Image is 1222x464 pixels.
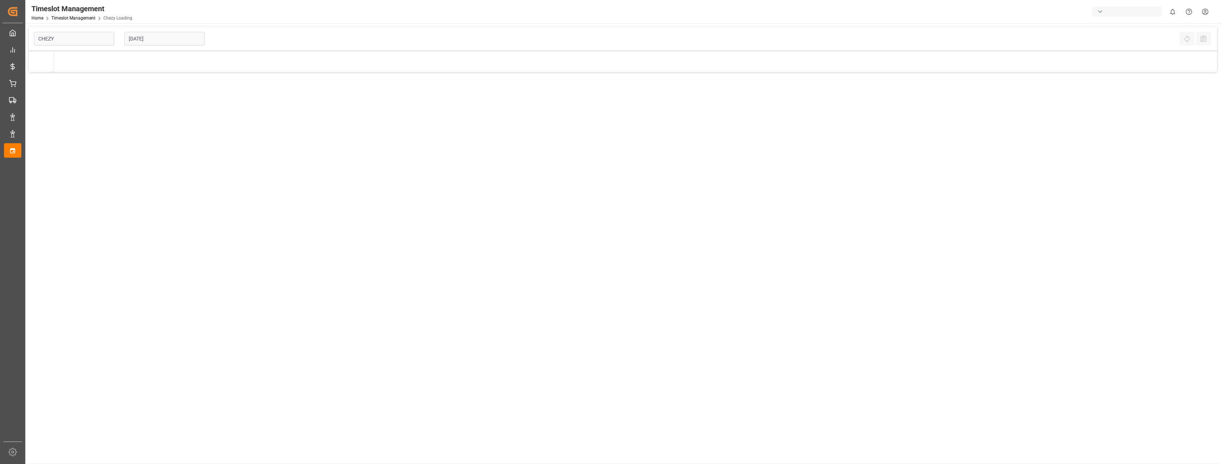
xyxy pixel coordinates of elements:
[34,32,114,46] input: Type to search/select
[51,16,95,21] a: Timeslot Management
[31,3,132,14] div: Timeslot Management
[124,32,205,46] input: DD-MM-YYYY
[1181,4,1197,20] button: Help Center
[31,16,43,21] a: Home
[1165,4,1181,20] button: show 0 new notifications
